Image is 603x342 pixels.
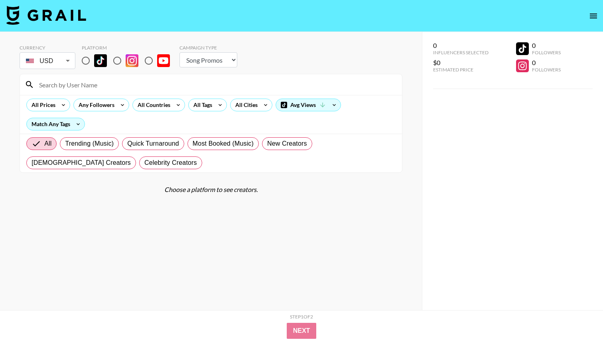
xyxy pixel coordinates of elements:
[94,54,107,67] img: TikTok
[126,54,138,67] img: Instagram
[189,99,214,111] div: All Tags
[20,186,402,194] div: Choose a platform to see creators.
[6,6,86,25] img: Grail Talent
[287,323,317,339] button: Next
[133,99,172,111] div: All Countries
[32,158,131,168] span: [DEMOGRAPHIC_DATA] Creators
[193,139,254,148] span: Most Booked (Music)
[532,67,561,73] div: Followers
[157,54,170,67] img: YouTube
[127,139,179,148] span: Quick Turnaround
[585,8,601,24] button: open drawer
[27,118,85,130] div: Match Any Tags
[433,59,489,67] div: $0
[231,99,259,111] div: All Cities
[532,49,561,55] div: Followers
[21,54,74,68] div: USD
[27,99,57,111] div: All Prices
[179,45,237,51] div: Campaign Type
[267,139,307,148] span: New Creators
[65,139,114,148] span: Trending (Music)
[144,158,197,168] span: Celebrity Creators
[433,49,489,55] div: Influencers Selected
[532,42,561,49] div: 0
[34,78,397,91] input: Search by User Name
[433,42,489,49] div: 0
[82,45,176,51] div: Platform
[74,99,116,111] div: Any Followers
[276,99,341,111] div: Avg Views
[20,45,75,51] div: Currency
[433,67,489,73] div: Estimated Price
[44,139,51,148] span: All
[532,59,561,67] div: 0
[290,314,313,320] div: Step 1 of 2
